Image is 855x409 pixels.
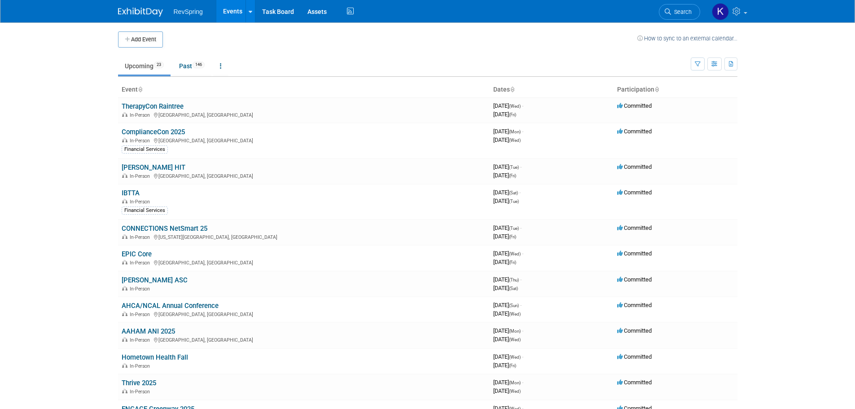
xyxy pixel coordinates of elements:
[122,112,127,117] img: In-Person Event
[509,355,521,360] span: (Wed)
[509,190,518,195] span: (Sat)
[122,102,184,110] a: TherapyCon Raintree
[712,3,729,20] img: Kate Leitao
[122,327,175,335] a: AAHAM ANI 2025
[122,337,127,342] img: In-Person Event
[522,379,523,386] span: -
[522,353,523,360] span: -
[520,302,522,308] span: -
[493,276,522,283] span: [DATE]
[493,250,523,257] span: [DATE]
[130,363,153,369] span: In-Person
[130,199,153,205] span: In-Person
[520,224,522,231] span: -
[493,353,523,360] span: [DATE]
[509,138,521,143] span: (Wed)
[130,389,153,395] span: In-Person
[122,389,127,393] img: In-Person Event
[122,145,168,154] div: Financial Services
[493,336,521,343] span: [DATE]
[130,260,153,266] span: In-Person
[122,379,156,387] a: Thrive 2025
[493,128,523,135] span: [DATE]
[519,189,521,196] span: -
[509,165,519,170] span: (Tue)
[509,380,521,385] span: (Mon)
[617,379,652,386] span: Committed
[617,302,652,308] span: Committed
[509,286,518,291] span: (Sat)
[122,138,127,142] img: In-Person Event
[122,259,486,266] div: [GEOGRAPHIC_DATA], [GEOGRAPHIC_DATA]
[654,86,659,93] a: Sort by Participation Type
[522,250,523,257] span: -
[122,128,185,136] a: ComplianceCon 2025
[522,128,523,135] span: -
[614,82,737,97] th: Participation
[122,173,127,178] img: In-Person Event
[493,387,521,394] span: [DATE]
[493,285,518,291] span: [DATE]
[509,226,519,231] span: (Tue)
[617,102,652,109] span: Committed
[122,207,168,215] div: Financial Services
[130,312,153,317] span: In-Person
[118,82,490,97] th: Event
[493,327,523,334] span: [DATE]
[522,327,523,334] span: -
[522,102,523,109] span: -
[671,9,692,15] span: Search
[493,198,519,204] span: [DATE]
[130,286,153,292] span: In-Person
[493,379,523,386] span: [DATE]
[493,224,522,231] span: [DATE]
[122,111,486,118] div: [GEOGRAPHIC_DATA], [GEOGRAPHIC_DATA]
[493,136,521,143] span: [DATE]
[122,250,152,258] a: EPIC Core
[509,112,516,117] span: (Fri)
[509,260,516,265] span: (Fri)
[122,302,219,310] a: AHCA/NCAL Annual Conference
[122,233,486,240] div: [US_STATE][GEOGRAPHIC_DATA], [GEOGRAPHIC_DATA]
[122,224,207,233] a: CONNECTIONS NetSmart 25
[520,163,522,170] span: -
[130,234,153,240] span: In-Person
[130,138,153,144] span: In-Person
[520,276,522,283] span: -
[118,8,163,17] img: ExhibitDay
[493,111,516,118] span: [DATE]
[493,302,522,308] span: [DATE]
[122,136,486,144] div: [GEOGRAPHIC_DATA], [GEOGRAPHIC_DATA]
[154,62,164,68] span: 23
[493,310,521,317] span: [DATE]
[509,104,521,109] span: (Wed)
[617,128,652,135] span: Committed
[509,329,521,334] span: (Mon)
[509,199,519,204] span: (Tue)
[138,86,142,93] a: Sort by Event Name
[493,102,523,109] span: [DATE]
[509,234,516,239] span: (Fri)
[122,189,140,197] a: IBTTA
[509,251,521,256] span: (Wed)
[509,277,519,282] span: (Thu)
[122,234,127,239] img: In-Person Event
[493,233,516,240] span: [DATE]
[493,163,522,170] span: [DATE]
[509,173,516,178] span: (Fri)
[509,363,516,368] span: (Fri)
[490,82,614,97] th: Dates
[130,173,153,179] span: In-Person
[509,337,521,342] span: (Wed)
[617,250,652,257] span: Committed
[659,4,700,20] a: Search
[509,303,519,308] span: (Sun)
[637,35,737,42] a: How to sync to an external calendar...
[493,362,516,369] span: [DATE]
[118,57,171,75] a: Upcoming23
[122,312,127,316] img: In-Person Event
[174,8,203,15] span: RevSpring
[172,57,211,75] a: Past146
[122,172,486,179] div: [GEOGRAPHIC_DATA], [GEOGRAPHIC_DATA]
[509,389,521,394] span: (Wed)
